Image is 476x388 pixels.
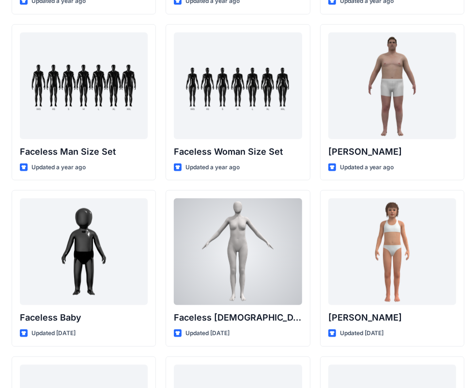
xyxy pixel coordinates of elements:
p: Faceless Baby [20,311,148,324]
a: Faceless Baby [20,198,148,305]
a: Faceless Woman Size Set [174,32,302,139]
p: Updated a year ago [185,162,240,173]
p: [PERSON_NAME] [328,311,456,324]
p: [PERSON_NAME] [328,145,456,159]
p: Faceless Woman Size Set [174,145,302,159]
p: Faceless [DEMOGRAPHIC_DATA] CN Lite [174,311,302,324]
a: Faceless Man Size Set [20,32,148,139]
a: Joseph [328,32,456,139]
a: Emily [328,198,456,305]
a: Faceless Female CN Lite [174,198,302,305]
p: Updated a year ago [340,162,394,173]
p: Updated [DATE] [31,328,76,339]
p: Updated a year ago [31,162,86,173]
p: Updated [DATE] [185,328,230,339]
p: Faceless Man Size Set [20,145,148,159]
p: Updated [DATE] [340,328,384,339]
